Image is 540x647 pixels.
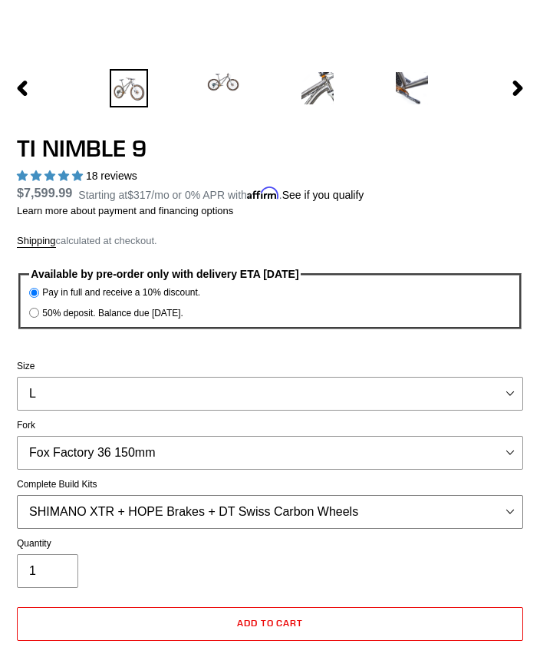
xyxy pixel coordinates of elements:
label: Quantity [17,536,523,550]
span: Add to cart [237,617,304,629]
legend: Available by pre-order only with delivery ETA [DATE] [29,266,301,282]
label: 50% deposit. Balance due [DATE]. [42,306,183,320]
span: $7,599.99 [17,186,72,200]
label: Pay in full and receive a 10% discount. [42,286,200,299]
a: See if you qualify - Learn more about Affirm Financing (opens in modal) [282,189,364,201]
img: Load image into Gallery viewer, TI NIMBLE 9 [204,69,242,95]
span: Affirm [247,187,279,200]
label: Fork [17,418,523,432]
p: Starting at /mo or 0% APR with . [78,183,364,203]
label: Complete Build Kits [17,477,523,491]
a: Learn more about payment and financing options [17,205,233,216]
span: $317 [127,189,151,201]
span: 4.89 stars [17,170,86,182]
img: Load image into Gallery viewer, TI NIMBLE 9 [110,69,148,107]
span: 18 reviews [86,170,137,182]
img: Load image into Gallery viewer, TI NIMBLE 9 [393,69,431,107]
button: Add to cart [17,607,523,641]
img: Load image into Gallery viewer, TI NIMBLE 9 [298,69,337,107]
label: Size [17,359,523,373]
div: calculated at checkout. [17,233,523,249]
h1: TI NIMBLE 9 [17,134,523,162]
a: Shipping [17,235,56,248]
